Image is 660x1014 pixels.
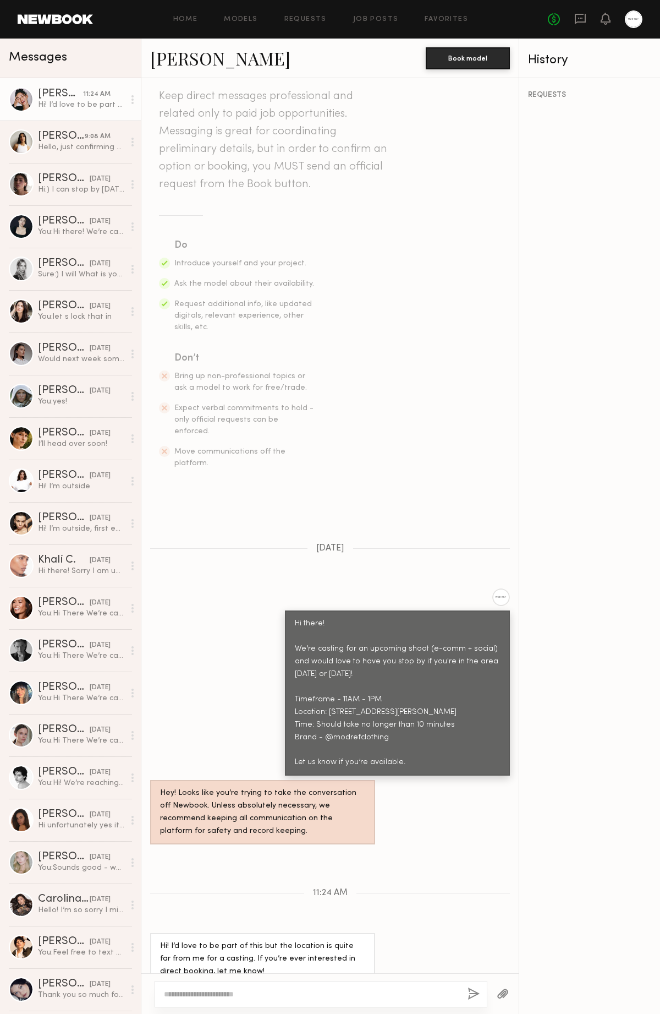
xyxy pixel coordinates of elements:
span: Request additional info, like updated digitals, relevant experience, other skills, etc. [174,301,312,331]
div: [DATE] [90,344,111,354]
a: Job Posts [353,16,399,23]
div: [PERSON_NAME] [38,470,90,481]
div: You: Hi There We’re casting for an upcoming shoot (e-comm + social) and would love to have you st... [38,651,124,661]
div: [DATE] [90,428,111,439]
div: [PERSON_NAME] [38,301,90,312]
div: [PERSON_NAME] [38,724,90,735]
div: [PERSON_NAME] [38,216,90,227]
div: REQUESTS [528,91,651,99]
div: [DATE] [90,640,111,651]
div: 11:24 AM [83,89,111,100]
div: You: let s lock that in [38,312,124,322]
div: [DATE] [90,259,111,269]
header: Keep direct messages professional and related only to paid job opportunities. Messaging is great ... [159,88,390,193]
div: [DATE] [90,937,111,947]
div: [PERSON_NAME] [38,428,90,439]
div: [DATE] [90,174,111,184]
div: [PERSON_NAME] [38,682,90,693]
div: Do [174,238,315,253]
div: Hi! I’d love to be part of this but the location is quite far from me for a casting. If you’re ev... [160,940,365,978]
button: Book model [426,47,510,69]
div: [DATE] [90,810,111,820]
div: You: Hi There We’re casting for an upcoming shoot (e-comm + social) and would love to have you st... [38,735,124,746]
div: [PERSON_NAME] [38,513,90,524]
div: [DATE] [90,555,111,566]
a: Book model [426,53,510,62]
div: [DATE] [90,471,111,481]
div: You: Hi There We’re casting for an upcoming shoot (e-comm + social) and would love to have you st... [38,608,124,619]
div: [PERSON_NAME] [38,809,90,820]
span: Introduce yourself and your project. [174,260,306,267]
div: You: Hi There We’re casting for an upcoming shoot (e-comm + social) and would love to have you st... [38,693,124,704]
span: Messages [9,51,67,64]
a: Favorites [425,16,468,23]
div: Hi there! Sorry I am unavailable. I’m in [GEOGRAPHIC_DATA] until 25th [38,566,124,576]
div: You: Hi there! We’re casting for an upcoming shoot (e-comm + social) and would love to have you s... [38,227,124,237]
div: [PERSON_NAME] [38,258,90,269]
div: [DATE] [90,767,111,778]
div: [PERSON_NAME] [38,640,90,651]
div: [DATE] [90,895,111,905]
div: Khalí C. [38,555,90,566]
div: [PERSON_NAME] [38,767,90,778]
div: Hi there! We’re casting for an upcoming shoot (e-comm + social) and would love to have you stop b... [295,618,500,769]
div: You: Sounds good - we are here [38,863,124,873]
span: [DATE] [316,544,344,553]
div: You: Hi! We’re reaching out from [GEOGRAPHIC_DATA]—we’d love to see if you’re available to stop b... [38,778,124,788]
span: 11:24 AM [313,888,348,898]
a: [PERSON_NAME] [150,46,290,70]
div: Hi unfortunately yes it would have to be through my agency storm for any LA based job. [38,820,124,831]
div: [PERSON_NAME] [38,343,90,354]
div: [DATE] [90,725,111,735]
a: Requests [284,16,327,23]
div: Hi! I’m outside [38,481,124,492]
div: [DATE] [90,386,111,396]
div: [DATE] [90,979,111,990]
div: 9:08 AM [85,132,111,142]
div: [PERSON_NAME] [38,936,90,947]
div: Carolina U. [38,894,90,905]
div: [PERSON_NAME] [38,979,90,990]
div: Thank you so much for having me [DATE], if you’re interested in collaborating on social media too... [38,990,124,1000]
div: I’ll head over soon! [38,439,124,449]
div: Hi! I’d love to be part of this but the location is quite far from me for a casting. If you’re ev... [38,100,124,110]
div: Hi! I’m outside, first entrance ? [38,524,124,534]
span: Bring up non-professional topics or ask a model to work for free/trade. [174,373,307,391]
div: [PERSON_NAME] [38,173,90,184]
div: Sure:) I will What is your hours for [DATE] when I can stop by:)? [38,269,124,280]
div: [DATE] [90,852,111,863]
span: Ask the model about their availability. [174,280,314,287]
div: [PERSON_NAME] [38,852,90,863]
span: Move communications off the platform. [174,448,285,467]
div: [PERSON_NAME] [38,131,85,142]
a: Home [173,16,198,23]
div: [PERSON_NAME] [38,597,90,608]
div: Would next week sometime work for you? [38,354,124,364]
div: [PERSON_NAME] [38,385,90,396]
div: [DATE] [90,216,111,227]
div: Hello! I’m so sorry I missed this! Thank you so much for reaching out! I would love to come by if... [38,905,124,915]
div: [PERSON_NAME] [38,89,83,100]
div: [DATE] [90,598,111,608]
a: Models [224,16,257,23]
div: Hey! Looks like you’re trying to take the conversation off Newbook. Unless absolutely necessary, ... [160,787,365,838]
span: Expect verbal commitments to hold - only official requests can be enforced. [174,405,313,435]
div: History [528,54,651,67]
div: Hi:) I can stop by [DATE] around noon! [38,184,124,195]
div: You: Feel free to text me at [PHONE_NUMBER] once you're on your way! [38,947,124,958]
div: [DATE] [90,513,111,524]
div: Don’t [174,351,315,366]
div: [DATE] [90,301,111,312]
div: Hello, just confirming that [DATE] at 11 am still works? Thank you, looking forward to it. [38,142,124,152]
div: You: yes! [38,396,124,407]
div: [DATE] [90,683,111,693]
